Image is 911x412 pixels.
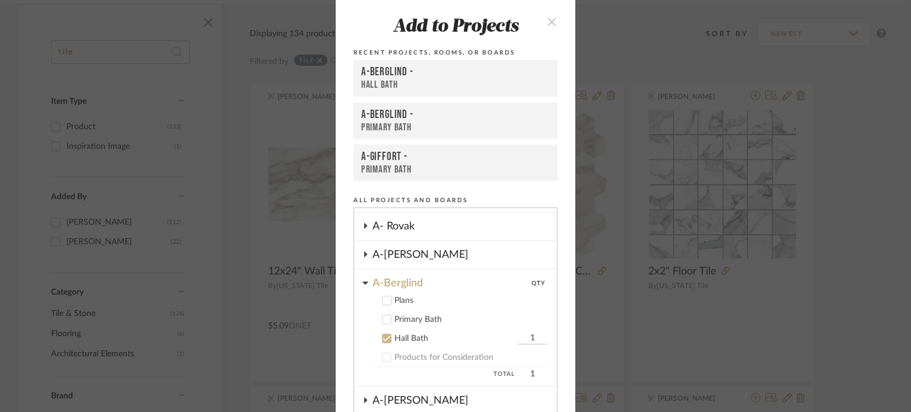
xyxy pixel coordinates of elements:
div: Products for Consideration [394,353,547,363]
div: A-[PERSON_NAME] [372,241,557,269]
div: QTY [531,270,545,290]
div: Recent Projects, Rooms, or Boards [353,47,558,58]
div: Primary Bath [361,164,550,175]
div: A-Berglind [372,270,531,290]
div: All Projects and Boards [353,195,558,206]
div: A-Giffort - [361,150,550,164]
div: A-Berglind - [361,108,550,122]
span: Total [372,367,515,381]
input: Hall Bath [518,333,547,344]
div: A-Berglind - [361,65,550,79]
span: 1 [518,367,547,381]
div: Plans [394,296,547,306]
div: Hall Bath [361,79,550,91]
div: A- Rovak [372,213,557,240]
div: Primary Bath [361,122,550,133]
div: Hall Bath [394,334,515,344]
div: Primary Bath [394,315,547,325]
div: Add to Projects [353,17,558,37]
button: close [534,9,569,33]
